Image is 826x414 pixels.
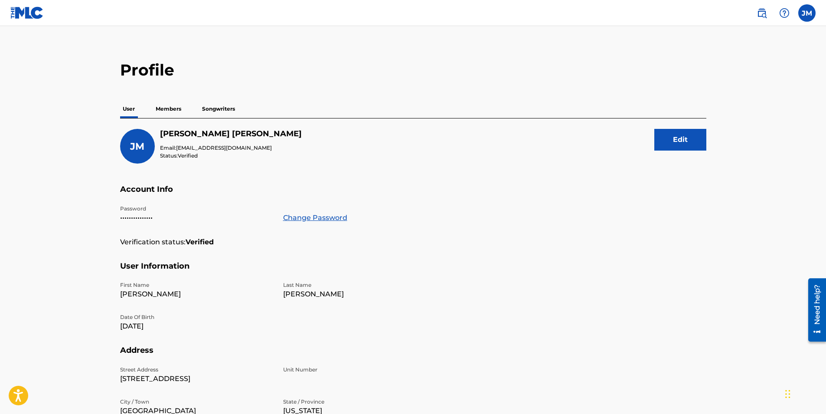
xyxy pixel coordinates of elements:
[785,381,790,407] div: Drag
[153,100,184,118] p: Members
[160,152,302,160] p: Status:
[178,152,198,159] span: Verified
[160,129,302,139] h5: Jonathan Mendoza
[798,4,816,22] div: User Menu
[757,8,767,18] img: search
[120,213,273,223] p: •••••••••••••••
[120,366,273,374] p: Street Address
[10,7,44,19] img: MLC Logo
[120,313,273,321] p: Date Of Birth
[120,100,137,118] p: User
[120,281,273,289] p: First Name
[753,4,770,22] a: Public Search
[120,60,706,80] h2: Profile
[120,205,273,213] p: Password
[120,289,273,299] p: [PERSON_NAME]
[283,213,347,223] a: Change Password
[186,237,214,247] strong: Verified
[130,141,144,152] span: JM
[120,374,273,384] p: [STREET_ADDRESS]
[120,237,186,247] p: Verification status:
[283,281,436,289] p: Last Name
[199,100,238,118] p: Songwriters
[120,345,706,366] h5: Address
[776,4,793,22] div: Help
[802,275,826,345] iframe: Resource Center
[160,144,302,152] p: Email:
[120,184,706,205] h5: Account Info
[783,372,826,414] iframe: Chat Widget
[283,366,436,374] p: Unit Number
[654,129,706,151] button: Edit
[283,398,436,406] p: State / Province
[779,8,790,18] img: help
[120,398,273,406] p: City / Town
[120,321,273,332] p: [DATE]
[120,261,706,282] h5: User Information
[176,145,272,151] span: [EMAIL_ADDRESS][DOMAIN_NAME]
[283,289,436,299] p: [PERSON_NAME]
